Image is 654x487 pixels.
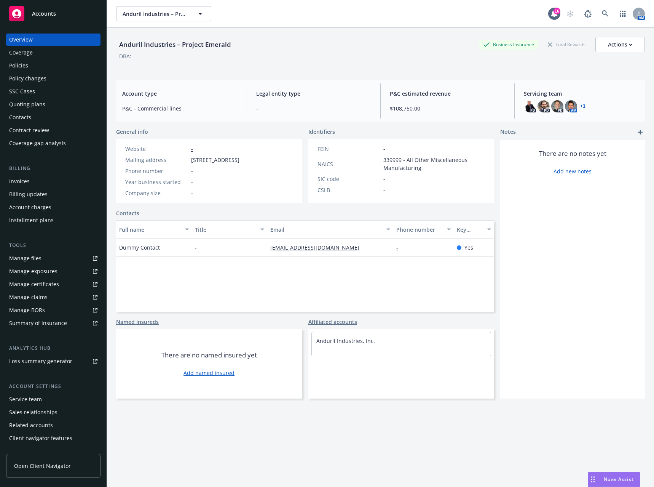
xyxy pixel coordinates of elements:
[383,156,485,172] span: 339999 - All Other Miscellaneous Manufacturing
[9,59,28,72] div: Policies
[9,46,33,59] div: Coverage
[539,149,606,158] span: There are no notes yet
[9,355,72,367] div: Loss summary generator
[125,145,188,153] div: Website
[9,278,59,290] div: Manage certificates
[9,111,31,123] div: Contacts
[191,145,193,152] a: -
[6,201,100,213] a: Account charges
[396,226,442,234] div: Phone number
[524,100,536,112] img: photo
[6,406,100,418] a: Sales relationships
[464,243,473,252] span: Yes
[6,278,100,290] a: Manage certificates
[563,6,578,21] a: Start snowing
[524,90,639,98] span: Servicing team
[317,145,380,153] div: FEIN
[119,52,133,60] div: DBA: -
[9,214,54,226] div: Installment plans
[6,242,100,249] div: Tools
[500,128,516,137] span: Notes
[9,34,33,46] div: Overview
[256,104,372,112] span: -
[191,189,193,197] span: -
[6,383,100,390] div: Account settings
[6,304,100,316] a: Manage BORs
[6,432,100,444] a: Client navigator features
[9,304,45,316] div: Manage BORs
[608,37,632,52] div: Actions
[6,344,100,352] div: Analytics hub
[316,337,375,344] a: Anduril Industries, Inc.
[161,351,257,360] span: There are no named insured yet
[9,432,72,444] div: Client navigator features
[122,90,238,98] span: Account type
[191,167,193,175] span: -
[538,100,550,112] img: photo
[9,98,45,111] div: Quoting plans
[454,220,494,239] button: Key contact
[595,37,645,52] button: Actions
[9,393,42,405] div: Service team
[588,472,598,487] div: Drag to move
[116,318,159,326] a: Named insureds
[9,137,66,149] div: Coverage gap analysis
[192,220,268,239] button: Title
[551,100,563,112] img: photo
[615,6,630,21] a: Switch app
[6,252,100,264] a: Manage files
[6,85,100,98] a: SSC Cases
[317,186,380,194] div: CSLB
[9,291,48,303] div: Manage claims
[32,11,56,17] span: Accounts
[6,265,100,277] a: Manage exposures
[6,137,100,149] a: Coverage gap analysis
[9,252,41,264] div: Manage files
[9,85,35,98] div: SSC Cases
[554,167,592,175] a: Add new notes
[6,291,100,303] a: Manage claims
[554,8,560,14] div: 16
[390,90,505,98] span: P&C estimated revenue
[317,175,380,183] div: SIC code
[9,175,30,187] div: Invoices
[544,40,589,49] div: Total Rewards
[9,419,53,431] div: Related accounts
[125,156,188,164] div: Mailing address
[383,186,385,194] span: -
[393,220,454,239] button: Phone number
[636,128,645,137] a: add
[14,462,71,470] span: Open Client Navigator
[9,265,57,277] div: Manage exposures
[9,445,42,457] div: Client access
[6,111,100,123] a: Contacts
[9,188,48,200] div: Billing updates
[195,226,256,234] div: Title
[195,243,197,252] span: -
[580,104,585,109] a: +3
[191,178,193,186] span: -
[125,178,188,186] div: Year business started
[267,220,393,239] button: Email
[270,226,382,234] div: Email
[6,419,100,431] a: Related accounts
[580,6,595,21] a: Report a Bug
[9,201,51,213] div: Account charges
[6,34,100,46] a: Overview
[123,10,188,18] span: Anduril Industries – Project Emerald
[9,124,49,136] div: Contract review
[6,46,100,59] a: Coverage
[383,145,385,153] span: -
[390,104,505,112] span: $108,750.00
[6,317,100,329] a: Summary of insurance
[116,128,148,136] span: General info
[183,369,234,377] a: Add named insured
[116,6,211,21] button: Anduril Industries – Project Emerald
[9,317,67,329] div: Summary of insurance
[125,167,188,175] div: Phone number
[588,472,640,487] button: Nova Assist
[396,244,404,251] a: -
[119,226,180,234] div: Full name
[598,6,613,21] a: Search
